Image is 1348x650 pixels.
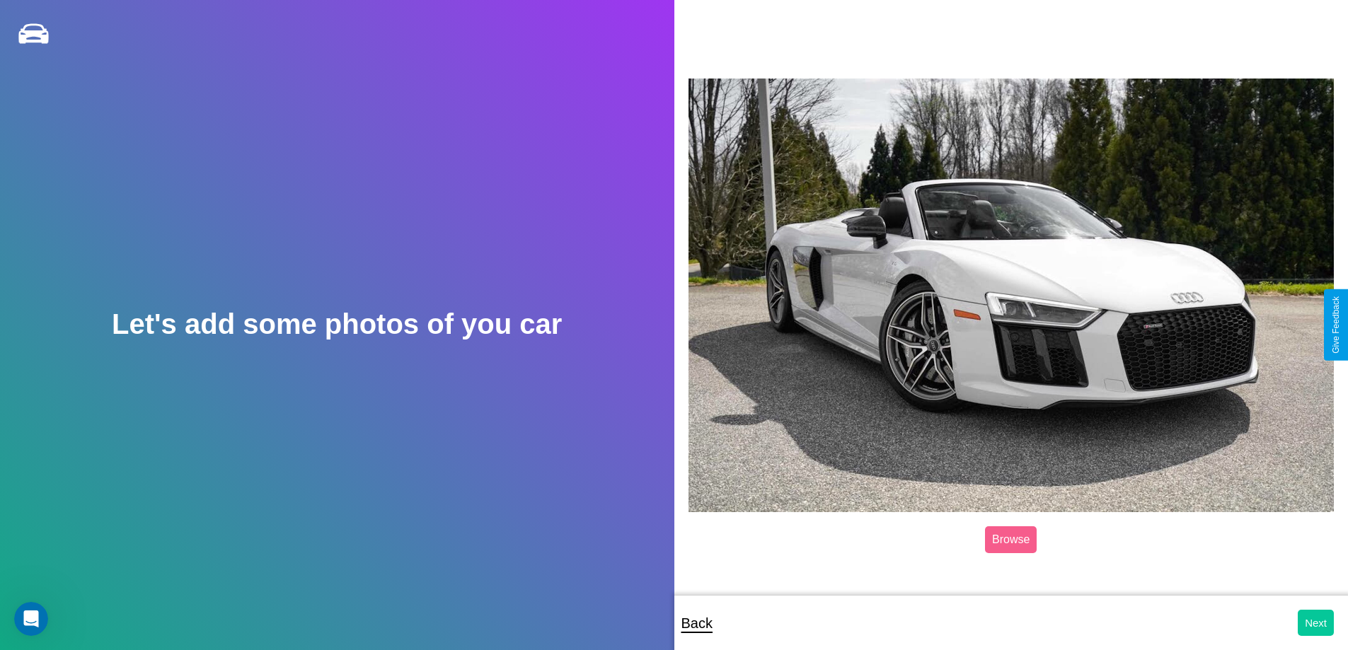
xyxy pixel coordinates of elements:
[681,610,713,636] p: Back
[1298,610,1334,636] button: Next
[14,602,48,636] iframe: Intercom live chat
[112,308,562,340] h2: Let's add some photos of you car
[689,79,1335,512] img: posted
[1331,296,1341,354] div: Give Feedback
[985,526,1037,553] label: Browse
